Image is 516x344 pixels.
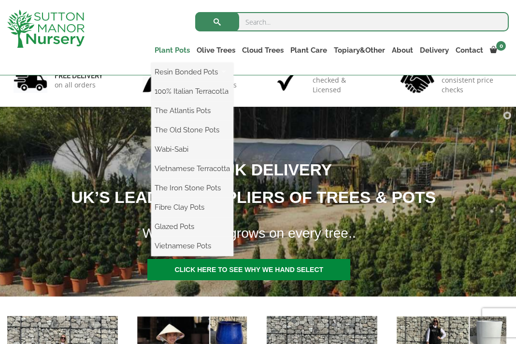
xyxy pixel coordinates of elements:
a: Topiary&Other [330,43,388,57]
a: Plant Care [287,43,330,57]
a: About [388,43,416,57]
a: Resin Bonded Pots [151,65,233,79]
span: 0 [496,41,506,51]
input: Search... [195,12,509,31]
p: consistent price checks [442,75,502,95]
a: Vietnamese Pots [151,239,233,253]
a: Plant Pots [151,43,193,57]
a: The Old Stone Pots [151,123,233,137]
a: The Atlantis Pots [151,103,233,118]
p: on all orders [55,80,103,90]
img: logo [7,10,85,48]
img: 3.jpg [272,68,305,93]
a: Contact [452,43,487,57]
a: 100% Italian Terracotta [151,84,233,99]
img: 4.jpg [401,66,434,95]
a: Vietnamese Terracotta [151,161,233,176]
a: Delivery [416,43,452,57]
a: Wabi-Sabi [151,142,233,157]
a: Glazed Pots [151,219,233,234]
a: Fibre Clay Pots [151,200,233,215]
a: Cloud Trees [239,43,287,57]
a: Olive Trees [193,43,239,57]
p: checked & Licensed [313,75,373,95]
img: 1.jpg [14,68,47,93]
img: 2.jpg [143,68,176,93]
h6: FREE DELIVERY [55,72,103,80]
a: The Iron Stone Pots [151,181,233,195]
a: 0 [487,43,509,57]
